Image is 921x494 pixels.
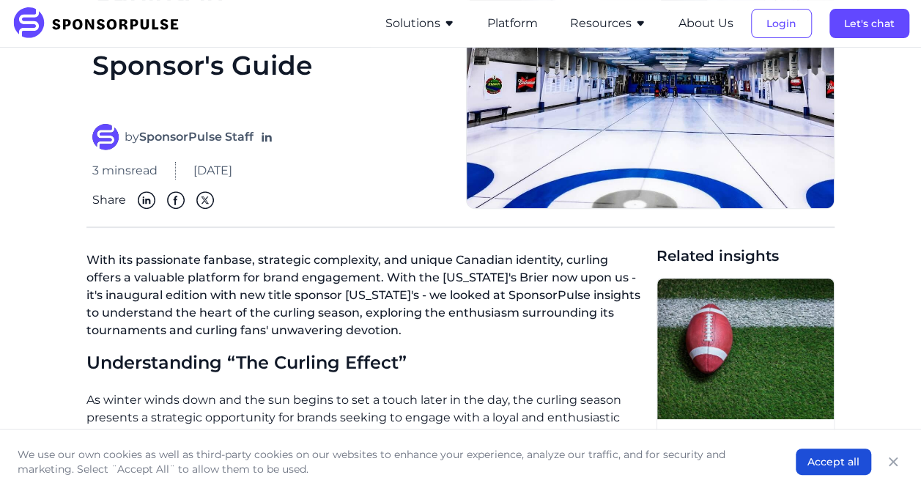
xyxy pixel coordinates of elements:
span: Share [92,191,126,209]
img: Twitter [196,191,214,209]
button: Accept all [796,449,871,475]
span: 3 mins read [92,162,158,180]
img: SponsorPulse [12,7,190,40]
a: Let's chat [829,17,909,30]
button: Resources [570,15,646,32]
a: Login [751,17,812,30]
button: About Us [678,15,733,32]
a: About Us [678,17,733,30]
span: Related insights [656,246,835,266]
a: Follow on LinkedIn [259,130,274,144]
strong: SponsorPulse Staff [139,130,254,144]
img: Getty Images courtesy of Unsplash [657,279,834,419]
span: [DATE] [193,162,232,180]
p: We use our own cookies as well as third-party cookies on our websites to enhance your experience,... [18,447,766,476]
p: As winter winds down and the sun begins to set a touch later in the day, the curling season prese... [86,391,645,444]
img: Linkedin [138,191,155,209]
a: Platform [487,17,538,30]
iframe: Chat Widget [848,424,921,494]
button: Let's chat [829,9,909,38]
span: by [125,128,254,146]
button: Platform [487,15,538,32]
button: Solutions [385,15,455,32]
img: Facebook [167,191,185,209]
button: Login [751,9,812,38]
img: SponsorPulse Staff [92,124,119,150]
p: With its passionate fanbase, strategic complexity, and unique Canadian identity, curling offers a... [86,246,645,351]
h3: Understanding “The Curling Effect” [86,351,645,374]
